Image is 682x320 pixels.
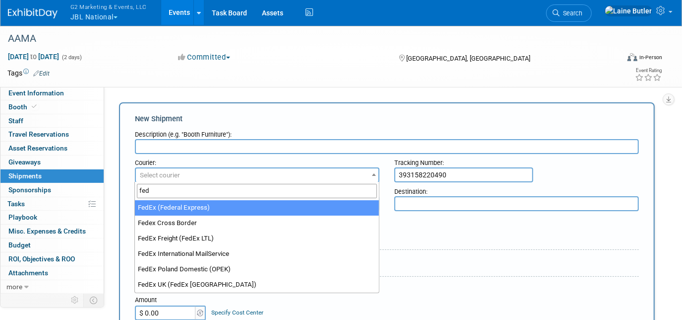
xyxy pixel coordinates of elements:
span: ROI, Objectives & ROO [8,255,75,263]
input: Search... [137,184,377,198]
button: Committed [175,52,234,63]
a: Search [546,4,592,22]
li: FedEx (Federal Express) [135,200,379,216]
span: Budget [8,241,31,249]
span: Travel Reservations [8,130,69,138]
span: Sponsorships [8,186,51,194]
div: Destination: [394,183,639,196]
a: Specify Cost Center [212,309,264,316]
span: (2 days) [61,54,82,61]
span: Misc. Expenses & Credits [8,227,86,235]
div: Tracking Number: [394,154,639,167]
body: Rich Text Area. Press ALT-0 for help. [5,4,490,14]
img: Laine Butler [605,5,652,16]
li: Fedex Cross Border [135,216,379,231]
a: ROI, Objectives & ROO [0,252,104,266]
span: Search [559,9,582,17]
a: Giveaways [0,156,104,169]
span: Booth [8,103,39,111]
td: Personalize Event Tab Strip [66,294,84,307]
span: G2 Marketing & Events, LLC [70,1,147,12]
span: Select courier [140,171,180,179]
div: Description (e.g. "Booth Furniture"): [135,126,639,139]
li: FedEx International MailService [135,246,379,262]
div: Amount [135,296,207,306]
td: Toggle Event Tabs [84,294,104,307]
span: Tasks [7,200,25,208]
div: AAMA [4,30,607,48]
a: Shipments [0,169,104,183]
div: Courier: [135,154,379,167]
a: more [0,280,104,294]
a: Playbook [0,211,104,224]
span: Playbook [8,213,37,221]
a: Staff [0,114,104,128]
span: Event Information [8,89,64,97]
li: FedEx Freight (FedEx LTL) [135,231,379,246]
a: Budget [0,239,104,252]
span: Asset Reservations [8,144,67,152]
a: Attachments [0,266,104,280]
a: Booth [0,100,104,114]
li: FedEx UK (FedEx [GEOGRAPHIC_DATA]) [135,277,379,293]
span: more [6,283,22,291]
span: Shipments [8,172,42,180]
span: [DATE] [DATE] [7,52,60,61]
a: Travel Reservations [0,128,104,141]
div: Event Rating [635,68,662,73]
div: Cost: [135,284,639,294]
i: Booth reservation complete [32,104,37,109]
a: Tasks [0,197,104,211]
a: Event Information [0,86,104,100]
div: In-Person [639,54,662,61]
li: FedEx Poland Domestic (OPEK) [135,262,379,277]
td: Tags [7,68,50,78]
img: ExhibitDay [8,8,58,18]
a: Edit [33,70,50,77]
div: Event Format [565,52,662,67]
a: Sponsorships [0,183,104,197]
span: Attachments [8,269,48,277]
span: Staff [8,117,23,125]
div: New Shipment [135,114,639,124]
span: [GEOGRAPHIC_DATA], [GEOGRAPHIC_DATA] [407,55,531,62]
span: to [29,53,38,61]
span: Giveaways [8,158,41,166]
a: Asset Reservations [0,142,104,155]
img: Format-Inperson.png [627,53,637,61]
a: Misc. Expenses & Credits [0,225,104,238]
